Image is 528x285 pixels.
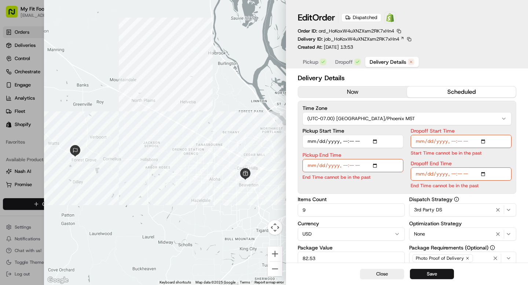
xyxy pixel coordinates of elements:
h2: Delivery Details [298,73,516,83]
span: [DATE] 13:53 [324,44,353,50]
h1: Edit [298,12,335,23]
label: Items Count [298,197,405,202]
span: None [414,231,425,237]
a: Terms (opens in new tab) [240,280,250,284]
p: End Time cannot be in the past [302,174,403,181]
label: Dropoff Start Time [411,128,511,133]
span: Map data ©2025 Google [195,280,235,284]
a: Open this area in Google Maps (opens a new window) [46,275,70,285]
span: Delivery Details [370,58,406,66]
label: Dispatch Strategy [409,197,516,202]
span: 3rd Party DS [414,207,442,213]
label: Currency [298,221,405,226]
span: Pylon [73,182,89,187]
button: scheduled [407,86,516,97]
div: 📗 [7,164,13,170]
img: Wisdom Oko [7,107,19,121]
img: Google [46,275,70,285]
button: Keyboard shortcuts [159,280,191,285]
p: Welcome 👋 [7,29,133,41]
p: Created At: [298,44,353,51]
span: Pickup [303,58,318,66]
span: Wisdom [PERSON_NAME] [23,133,78,139]
button: Map camera controls [268,220,282,235]
span: [DATE] [84,133,99,139]
img: 1736555255976-a54dd68f-1ca7-489b-9aae-adbdc363a1c4 [15,114,21,120]
button: Zoom out [268,262,282,276]
a: job_HoKoxW4uXNZXsm2RK7xHn4 [324,36,404,42]
label: Pickup End Time [302,152,403,158]
input: Enter package value [298,252,405,265]
span: Knowledge Base [15,164,56,171]
p: Order ID: [298,28,394,34]
span: [DATE] [84,114,99,119]
label: Package Value [298,245,405,250]
label: Dropoff End Time [411,161,511,166]
a: Shopify [384,12,396,23]
span: Wisdom [PERSON_NAME] [23,114,78,119]
img: Wisdom Oko [7,126,19,141]
button: Start new chat [125,72,133,81]
a: Report a map error [254,280,284,284]
button: Zoom in [268,247,282,261]
label: Package Requirements (Optional) [409,245,516,250]
span: ord_HoKoxW4uXNZXsm2RK7xHn4 [319,28,394,34]
button: See all [114,94,133,103]
button: Photo Proof of Delivery [409,252,516,265]
label: Pickup Start Time [302,128,403,133]
img: 1736555255976-a54dd68f-1ca7-489b-9aae-adbdc363a1c4 [15,134,21,140]
label: Optimization Strategy [409,221,516,226]
button: Dispatch Strategy [454,197,459,202]
span: job_HoKoxW4uXNZXsm2RK7xHn4 [324,36,399,42]
button: Save [410,269,454,279]
div: Past conversations [7,95,49,101]
label: Time Zone [302,106,511,111]
input: Got a question? Start typing here... [19,47,132,55]
a: 📗Knowledge Base [4,161,59,174]
span: • [80,133,82,139]
button: Close [360,269,404,279]
div: We're available if you need us! [33,77,101,83]
a: Powered byPylon [52,181,89,187]
button: 3rd Party DS [409,203,516,216]
span: • [80,114,82,119]
button: None [409,227,516,241]
span: Photo Proof of Delivery [416,255,464,261]
div: Delivery ID: [298,36,412,42]
img: Shopify [386,13,395,22]
span: API Documentation [69,164,118,171]
p: Start Time cannot be in the past [411,149,511,156]
img: Nash [7,7,22,22]
span: Dropoff [335,58,353,66]
button: now [298,86,407,97]
p: End Time cannot be in the past [411,182,511,189]
div: Dispatched [341,13,381,22]
span: Order [312,12,335,23]
button: Package Requirements (Optional) [490,245,495,250]
div: Start new chat [33,70,120,77]
input: Enter items count [298,203,405,216]
a: 💻API Documentation [59,161,121,174]
img: 1736555255976-a54dd68f-1ca7-489b-9aae-adbdc363a1c4 [7,70,21,83]
div: 💻 [62,164,68,170]
img: 8571987876998_91fb9ceb93ad5c398215_72.jpg [15,70,29,83]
